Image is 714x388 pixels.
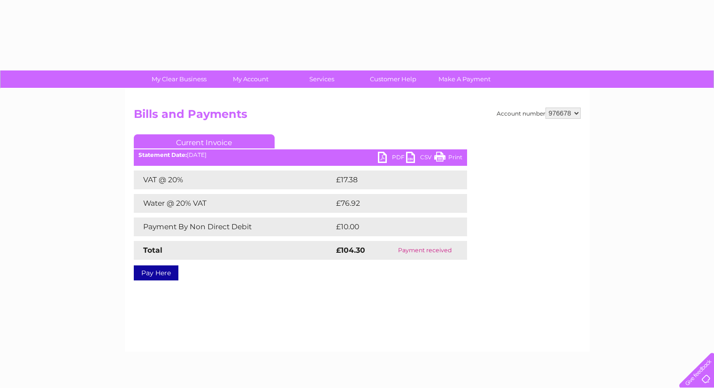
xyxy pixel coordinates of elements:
[434,152,462,165] a: Print
[134,265,178,280] a: Pay Here
[134,134,275,148] a: Current Invoice
[283,70,361,88] a: Services
[134,217,334,236] td: Payment By Non Direct Debit
[336,246,365,255] strong: £104.30
[354,70,432,88] a: Customer Help
[406,152,434,165] a: CSV
[334,194,448,213] td: £76.92
[212,70,289,88] a: My Account
[383,241,467,260] td: Payment received
[134,108,581,125] h2: Bills and Payments
[134,152,467,158] div: [DATE]
[138,151,187,158] b: Statement Date:
[134,194,334,213] td: Water @ 20% VAT
[143,246,162,255] strong: Total
[334,217,448,236] td: £10.00
[497,108,581,119] div: Account number
[134,171,334,189] td: VAT @ 20%
[378,152,406,165] a: PDF
[334,171,447,189] td: £17.38
[426,70,503,88] a: Make A Payment
[140,70,218,88] a: My Clear Business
